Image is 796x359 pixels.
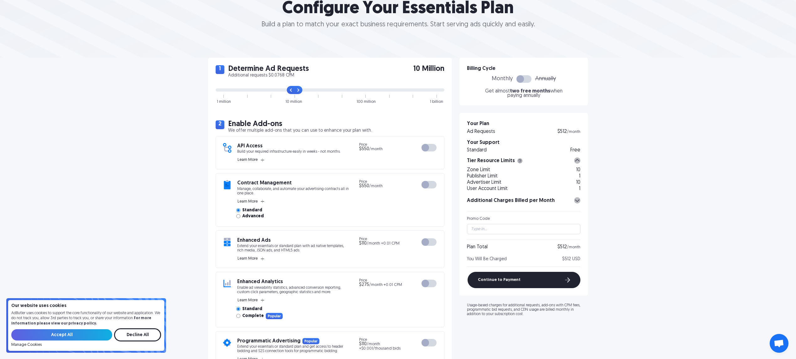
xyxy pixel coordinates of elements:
span: Complete [242,314,264,318]
p: Usage-based charges for additional requests, add-ons with CPM fees, programmatic bid requests, an... [467,303,580,316]
span: $275 [359,282,369,287]
p: Manage, collaborate, and automate your advertising contracts all in one place. [237,187,349,196]
span: Learn More [238,298,258,303]
span: Price [359,278,420,283]
span: /month [359,283,384,287]
h4: Our website uses cookies [11,304,161,308]
span: Learn More [238,199,258,204]
span: $550 [359,184,369,188]
span: Price [359,237,420,241]
h3: Enhanced Ads [237,237,349,244]
img: add-on icon [222,278,232,288]
div: 100 million [357,100,376,104]
div: Free [570,148,580,152]
div: 10 [576,180,580,185]
span: Standard [242,307,262,311]
button: Learn More [237,199,264,204]
span: /month [567,245,580,249]
button: Continue to Payment [468,272,580,288]
span: Continue to Payment [478,277,562,282]
p: Extend your essentials or standard plan with ad native templates, rich media, JSON ads, and HTML5... [237,244,349,253]
span: Advanced [242,214,264,219]
h2: Enable Add-ons [228,120,372,128]
a: Open chat [770,334,788,353]
div: 10 [576,168,580,172]
h3: Contract Management [237,180,349,187]
img: Popular [266,313,283,319]
span: +$0.001/thousand bids [359,346,401,351]
span: $110 [359,241,367,246]
h3: Programmatic Advertising [237,338,349,345]
span: Price [359,338,420,342]
div: Advertiser Limit [467,180,501,185]
div: 1 [579,187,580,191]
img: Popular [302,338,319,345]
div: Plan Total [467,245,488,250]
a: Manage Cookies [11,343,42,347]
input: Standard [236,307,240,311]
span: /month [359,147,384,151]
div: $512 [558,129,580,134]
span: Monthly [492,77,513,81]
h3: Your Support [467,139,580,146]
img: add-on icon [222,143,232,153]
span: $512 USD [562,257,580,261]
input: Standard [236,208,240,212]
form: Email Form [11,328,161,347]
div: Publisher Limit [467,174,498,178]
span: 1 [216,65,224,74]
span: Learn More [238,256,258,261]
div: Promo Code [467,216,580,221]
input: Accept All [11,329,112,341]
span: Price [359,180,420,184]
div: $512 [558,245,580,250]
h3: Enhanced Analytics [237,278,349,285]
h3: Your Plan [467,120,580,127]
div: 1 [579,174,580,178]
h2: Determine Ad Requests [228,65,309,73]
img: add-on icon [222,237,232,247]
span: You Will Be Charged [467,257,507,261]
span: +0.01 CPM [381,241,400,245]
span: /month [359,342,381,346]
div: User Account Limit [467,187,508,191]
h3: API Access [237,143,349,150]
div: Standard [467,148,487,152]
button: Learn More [237,256,264,261]
span: $110 [359,342,367,346]
p: We offer multiple add-ons that you can use to enhance your plan with. [228,129,372,133]
h3: Additional Charges Billed per Month [467,197,555,204]
span: Standard [242,208,262,213]
input: Advanced [236,214,240,218]
button: Learn More [237,157,264,163]
input: Type in... [467,224,580,234]
p: Extend your essentials or standard plan and get access to header bidding and S2S connection tools... [237,345,349,353]
span: two free months [510,89,550,94]
p: Get almost when paying annually [484,89,563,98]
input: CompletePopular [236,314,240,318]
span: 2 [216,120,224,129]
img: add-on icon [222,180,232,190]
span: Price [359,143,420,147]
h3: Tier Resource Limits [467,157,522,164]
img: add-on icon [222,338,232,348]
p: Build your required infrastructure easily in weeks - not months. [237,150,349,154]
input: Decline All [114,328,161,341]
div: Zone Limit [467,168,490,172]
span: 10 Million [413,65,444,73]
button: Learn More [237,298,264,303]
span: +0.01 CPM [384,283,402,287]
p: AdButler uses cookies to support the core functionality of our website and application. We do not... [11,311,161,326]
div: 1 million [217,100,231,104]
span: /month [567,130,580,134]
p: Additional requests $0.0768 CPM [228,73,309,78]
span: Learn More [238,157,258,162]
span: /month [359,241,381,246]
span: $550 [359,147,369,151]
div: 1 billion [430,100,443,104]
h3: Billing Cycle [467,65,580,72]
p: Enable ad viewability statistics, advanced conversion reporting, custom click parameters, geograp... [237,286,349,294]
div: Ad Requests [467,129,495,134]
div: 10 million [285,100,302,104]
